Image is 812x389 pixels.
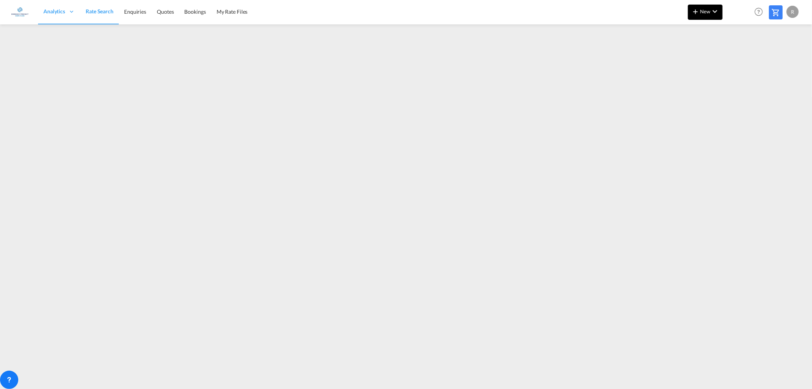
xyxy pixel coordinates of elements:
div: R [786,6,799,18]
span: Quotes [157,8,174,15]
span: My Rate Files [217,8,248,15]
span: Analytics [43,8,65,15]
span: Help [752,5,765,18]
md-icon: icon-chevron-down [710,7,719,16]
span: Bookings [185,8,206,15]
span: Enquiries [124,8,146,15]
img: e1326340b7c511ef854e8d6a806141ad.jpg [11,3,29,21]
div: Help [752,5,769,19]
button: icon-plus 400-fgNewicon-chevron-down [688,5,723,20]
md-icon: icon-plus 400-fg [691,7,700,16]
span: New [691,8,719,14]
span: Rate Search [86,8,113,14]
